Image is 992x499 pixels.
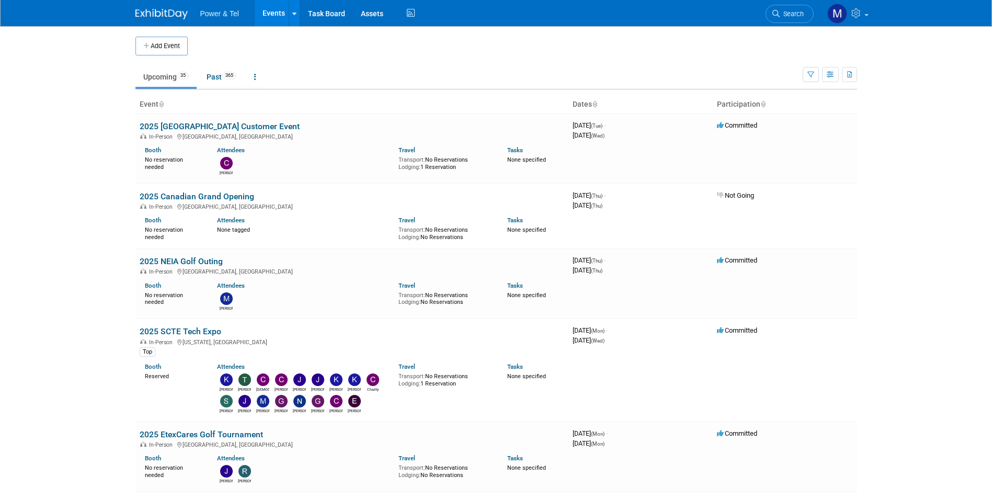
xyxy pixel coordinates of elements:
img: In-Person Event [140,203,146,209]
span: [DATE] [573,336,605,344]
div: No Reservations No Reservations [398,462,492,479]
div: Jon Schatz [311,386,324,392]
span: Lodging: [398,472,420,479]
a: Travel [398,282,415,289]
span: [DATE] [573,201,602,209]
a: Travel [398,146,415,154]
span: [DATE] [573,429,608,437]
span: Transport: [398,156,425,163]
img: In-Person Event [140,441,146,447]
img: Tammy Pilkington [238,373,251,386]
div: Jeff Porter [238,407,251,414]
span: Committed [717,429,757,437]
img: Chris Noora [220,157,233,169]
div: Scott Wisneski [220,407,233,414]
a: Sort by Event Name [158,100,164,108]
img: Jesse Clark [293,373,306,386]
div: [GEOGRAPHIC_DATA], [GEOGRAPHIC_DATA] [140,132,564,140]
img: Chris Anderson [330,395,343,407]
span: [DATE] [573,326,608,334]
span: Transport: [398,373,425,380]
a: Booth [145,146,161,154]
span: (Thu) [591,193,602,199]
a: Travel [398,363,415,370]
img: Kevin Stevens [330,373,343,386]
span: (Wed) [591,338,605,344]
span: Transport: [398,292,425,299]
img: Scott Wisneski [220,395,233,407]
div: Mike Brems [220,305,233,311]
span: None specified [507,226,546,233]
img: Mike Brems [220,292,233,305]
div: Tammy Pilkington [238,386,251,392]
div: Chris Anderson [329,407,343,414]
a: Sort by Participation Type [760,100,766,108]
span: Power & Tel [200,9,239,18]
img: Charity Deaton [367,373,379,386]
div: Reserved [145,371,202,380]
div: [GEOGRAPHIC_DATA], [GEOGRAPHIC_DATA] [140,440,564,448]
span: [DATE] [573,191,606,199]
a: Upcoming35 [135,67,197,87]
a: Booth [145,282,161,289]
span: In-Person [149,203,176,210]
div: Top [140,347,155,357]
div: No reservation needed [145,462,202,479]
span: In-Person [149,339,176,346]
img: Ernesto Rivera [348,395,361,407]
th: Event [135,96,568,114]
span: None specified [507,292,546,299]
div: No Reservations No Reservations [398,290,492,306]
span: In-Person [149,441,176,448]
span: (Thu) [591,203,602,209]
div: Kevin Stevens [329,386,343,392]
a: Booth [145,363,161,370]
a: Attendees [217,146,245,154]
img: Jeff Porter [238,395,251,407]
a: Tasks [507,455,523,462]
div: Robert Zuzek [238,478,251,484]
span: Lodging: [398,164,420,171]
a: 2025 EtexCares Golf Tournament [140,429,263,439]
a: 2025 NEIA Golf Outing [140,256,223,266]
span: Committed [717,256,757,264]
span: [DATE] [573,256,606,264]
div: No Reservations No Reservations [398,224,492,241]
span: (Mon) [591,431,605,437]
a: Booth [145,455,161,462]
div: Greg Heard [311,407,324,414]
a: Tasks [507,146,523,154]
a: Travel [398,455,415,462]
span: 35 [177,72,189,80]
span: Not Going [717,191,754,199]
span: Transport: [398,464,425,471]
a: 2025 Canadian Grand Opening [140,191,254,201]
img: Kevin Wilkes [220,373,233,386]
a: Booth [145,217,161,224]
th: Participation [713,96,857,114]
button: Add Event [135,37,188,55]
span: Search [780,10,804,18]
a: Sort by Start Date [592,100,597,108]
span: [DATE] [573,121,606,129]
span: (Thu) [591,258,602,264]
img: ExhibitDay [135,9,188,19]
div: Collins O'Toole [275,386,288,392]
a: Tasks [507,217,523,224]
a: Attendees [217,282,245,289]
span: - [604,191,606,199]
a: Attendees [217,455,245,462]
img: Gus Vasilakis [275,395,288,407]
span: (Mon) [591,441,605,447]
span: None specified [507,156,546,163]
span: Committed [717,326,757,334]
img: Collins O'Toole [275,373,288,386]
a: Search [766,5,814,23]
div: [GEOGRAPHIC_DATA], [GEOGRAPHIC_DATA] [140,267,564,275]
span: Lodging: [398,380,420,387]
span: None specified [507,373,546,380]
span: Transport: [398,226,425,233]
div: Mike Kruszewski [256,407,269,414]
img: Greg Heard [312,395,324,407]
span: (Mon) [591,328,605,334]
